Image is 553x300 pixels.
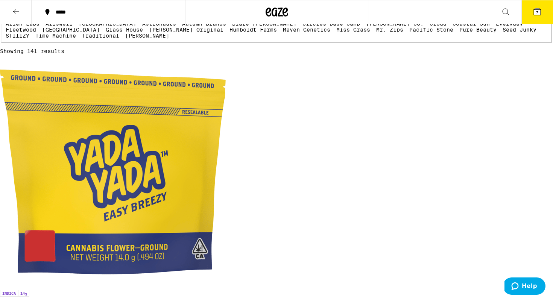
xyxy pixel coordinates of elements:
[521,0,553,24] button: 7
[82,33,119,39] label: Traditional
[504,277,545,296] iframe: Opens a widget where you can find more information
[6,27,36,33] label: Fleetwood
[283,27,330,33] label: Maven Genetics
[35,33,76,39] label: Time Machine
[149,27,223,33] label: [PERSON_NAME] Original
[409,27,453,33] label: Pacific Stone
[18,290,29,297] p: 14g
[229,27,277,33] label: Humboldt Farms
[6,33,29,39] label: STIIIZY
[125,33,169,39] label: [PERSON_NAME]
[106,27,143,33] label: Glass House
[459,27,497,33] label: Pure Beauty
[536,10,538,15] span: 7
[336,27,370,33] label: Miss Grass
[503,27,536,33] label: Seed Junky
[376,27,403,33] label: Mr. Zips
[42,27,100,33] label: [GEOGRAPHIC_DATA]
